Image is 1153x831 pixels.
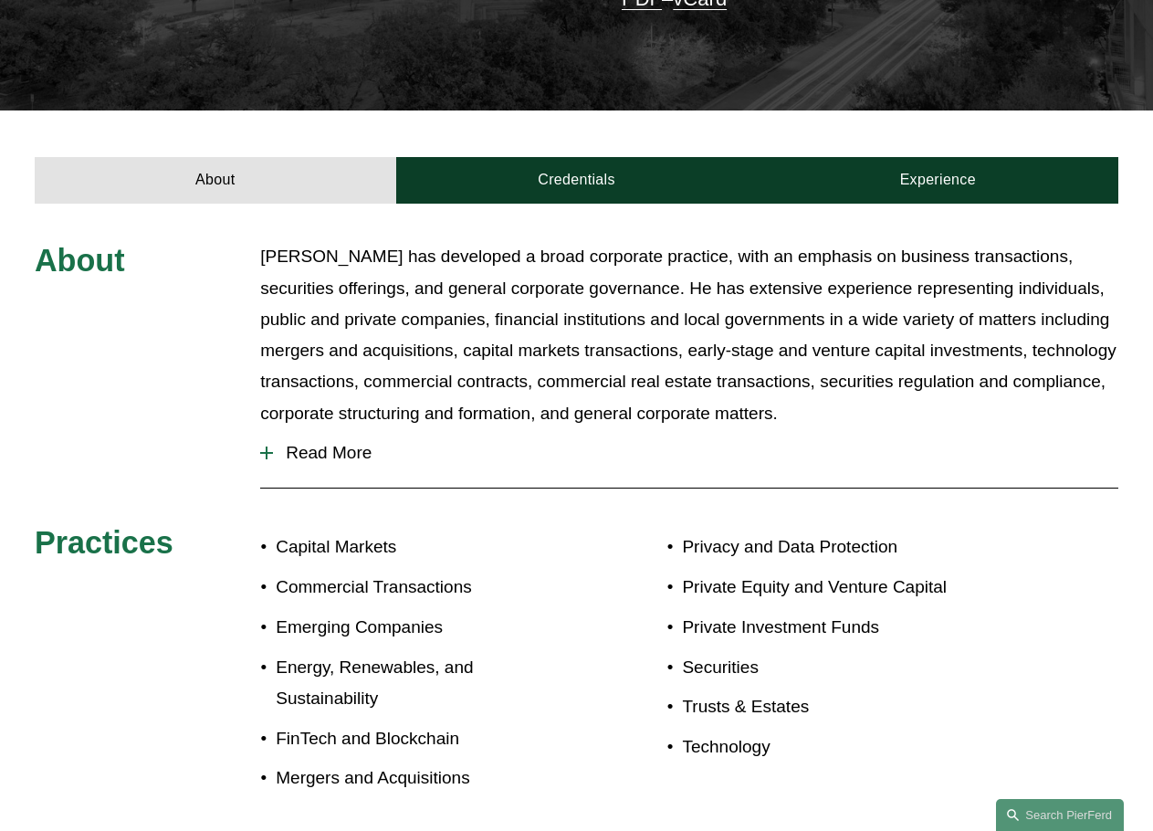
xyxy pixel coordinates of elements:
p: Private Investment Funds [682,612,1028,643]
span: Read More [273,443,1118,463]
p: Emerging Companies [276,612,576,643]
span: Practices [35,525,173,560]
p: [PERSON_NAME] has developed a broad corporate practice, with an emphasis on business transactions... [260,241,1118,429]
p: Privacy and Data Protection [682,531,1028,563]
p: Mergers and Acquisitions [276,763,576,794]
a: Credentials [396,157,758,204]
p: Private Equity and Venture Capital [682,572,1028,603]
span: About [35,243,125,278]
p: Securities [682,652,1028,683]
p: Trusts & Estates [682,691,1028,722]
a: Experience [757,157,1118,204]
button: Read More [260,429,1118,477]
a: Search this site [996,799,1124,831]
p: Capital Markets [276,531,576,563]
p: Commercial Transactions [276,572,576,603]
a: About [35,157,396,204]
p: Technology [682,731,1028,763]
p: FinTech and Blockchain [276,723,576,754]
p: Energy, Renewables, and Sustainability [276,652,576,715]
